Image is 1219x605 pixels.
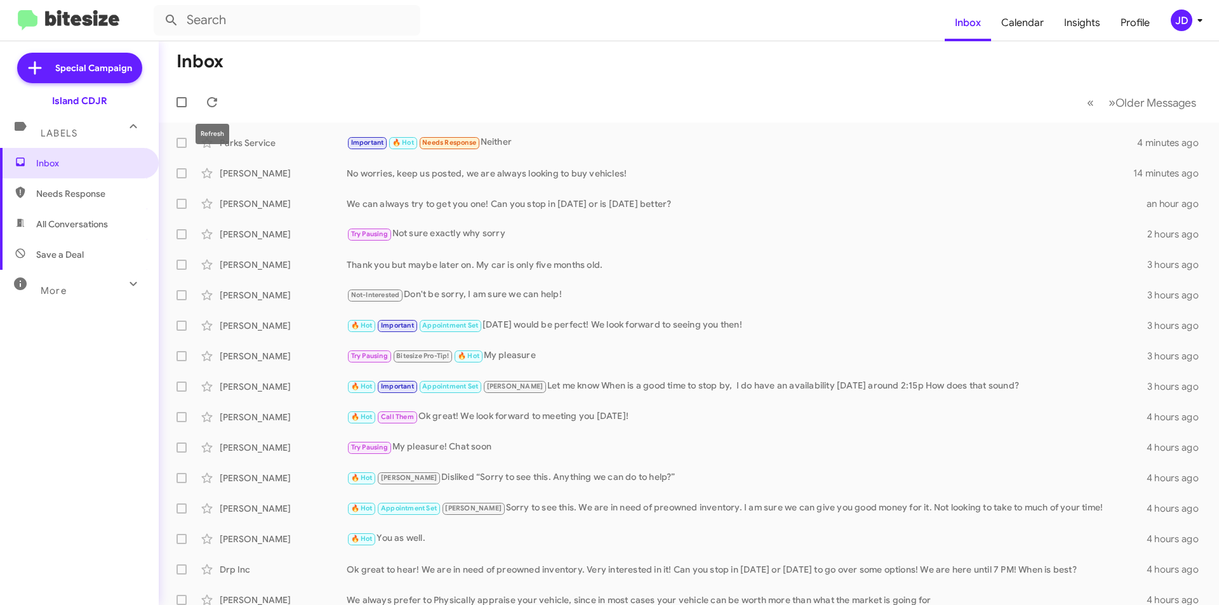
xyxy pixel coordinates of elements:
div: You as well. [347,531,1147,546]
div: Sorry to see this. We are in need of preowned inventory. I am sure we can give you good money for... [347,501,1147,515]
span: Appointment Set [422,382,478,390]
div: [PERSON_NAME] [220,258,347,271]
span: Older Messages [1116,96,1196,110]
span: Important [381,321,414,329]
span: 🔥 Hot [351,535,373,543]
div: [PERSON_NAME] [220,380,347,393]
span: Special Campaign [55,62,132,74]
span: [PERSON_NAME] [487,382,543,390]
span: [PERSON_NAME] [381,474,437,482]
span: Labels [41,128,77,139]
div: Island CDJR [52,95,107,107]
span: Needs Response [422,138,476,147]
span: Bitesize Pro-Tip! [396,352,449,360]
div: Not sure exactly why sorry [347,227,1147,241]
a: Special Campaign [17,53,142,83]
span: Not-Interested [351,291,400,299]
div: JD [1171,10,1192,31]
div: Don't be sorry, I am sure we can help! [347,288,1147,302]
div: We can always try to get you one! Can you stop in [DATE] or is [DATE] better? [347,197,1147,210]
div: [PERSON_NAME] [220,289,347,302]
div: Ok great! We look forward to meeting you [DATE]! [347,409,1147,424]
span: » [1109,95,1116,110]
div: 4 hours ago [1147,563,1209,576]
div: 2 hours ago [1147,228,1209,241]
a: Calendar [991,4,1054,41]
div: [PERSON_NAME] [220,319,347,332]
div: No worries, keep us posted, we are always looking to buy vehicles! [347,167,1133,180]
button: Next [1101,90,1204,116]
div: Refresh [196,124,229,144]
span: Try Pausing [351,352,388,360]
div: Drp Inc [220,563,347,576]
div: Parks Service [220,136,347,149]
div: 4 hours ago [1147,411,1209,423]
div: an hour ago [1147,197,1209,210]
div: My pleasure! Chat soon [347,440,1147,455]
span: 🔥 Hot [351,321,373,329]
span: Appointment Set [422,321,478,329]
div: Let me know When is a good time to stop by, I do have an availability [DATE] around 2:15p How doe... [347,379,1147,394]
span: Try Pausing [351,230,388,238]
div: 4 hours ago [1147,441,1209,454]
span: 🔥 Hot [351,382,373,390]
span: Important [381,382,414,390]
span: 🔥 Hot [351,474,373,482]
button: Previous [1079,90,1102,116]
span: Needs Response [36,187,144,200]
div: Thank you but maybe later on. My car is only five months old. [347,258,1147,271]
div: [PERSON_NAME] [220,228,347,241]
span: Important [351,138,384,147]
span: More [41,285,67,296]
span: 🔥 Hot [351,413,373,421]
nav: Page navigation example [1080,90,1204,116]
div: [PERSON_NAME] [220,441,347,454]
span: [PERSON_NAME] [445,504,502,512]
span: Appointment Set [381,504,437,512]
span: Call Them [381,413,414,421]
div: [PERSON_NAME] [220,502,347,515]
span: « [1087,95,1094,110]
div: [PERSON_NAME] [220,350,347,362]
div: 3 hours ago [1147,350,1209,362]
div: 3 hours ago [1147,289,1209,302]
input: Search [154,5,420,36]
div: [PERSON_NAME] [220,472,347,484]
div: Disliked “Sorry to see this. Anything we can do to help?” [347,470,1147,485]
div: 4 hours ago [1147,533,1209,545]
div: [DATE] would be perfect! We look forward to seeing you then! [347,318,1147,333]
div: [PERSON_NAME] [220,167,347,180]
div: 4 hours ago [1147,502,1209,515]
div: [PERSON_NAME] [220,197,347,210]
a: Insights [1054,4,1110,41]
a: Inbox [945,4,991,41]
span: 🔥 Hot [392,138,414,147]
button: JD [1160,10,1205,31]
span: 🔥 Hot [351,504,373,512]
span: Save a Deal [36,248,84,261]
span: Inbox [36,157,144,170]
span: All Conversations [36,218,108,230]
div: 3 hours ago [1147,258,1209,271]
div: 3 hours ago [1147,380,1209,393]
div: Ok great to hear! We are in need of preowned inventory. Very interested in it! Can you stop in [D... [347,563,1147,576]
div: [PERSON_NAME] [220,533,347,545]
div: 14 minutes ago [1133,167,1209,180]
div: 4 hours ago [1147,472,1209,484]
div: My pleasure [347,349,1147,363]
a: Profile [1110,4,1160,41]
div: [PERSON_NAME] [220,411,347,423]
div: 4 minutes ago [1137,136,1209,149]
span: 🔥 Hot [458,352,479,360]
div: Neither [347,135,1137,150]
span: Try Pausing [351,443,388,451]
h1: Inbox [177,51,223,72]
div: 3 hours ago [1147,319,1209,332]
